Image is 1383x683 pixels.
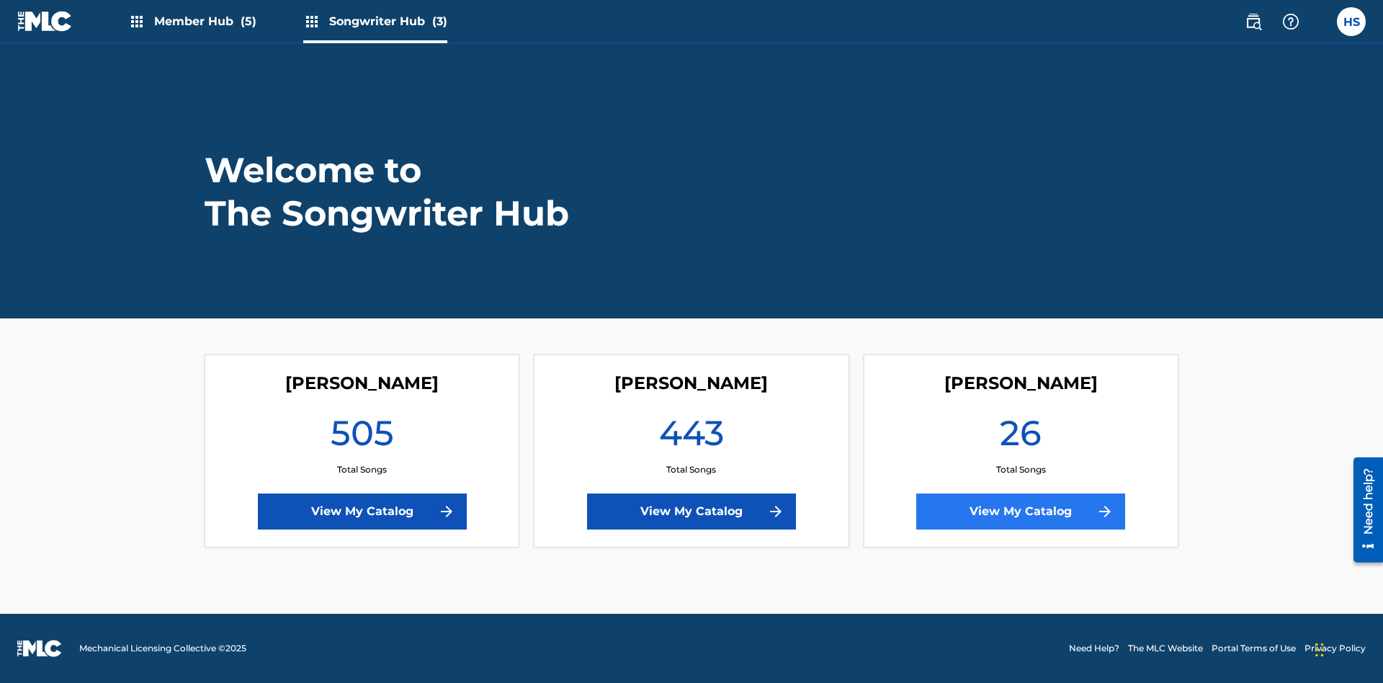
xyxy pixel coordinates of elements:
[1276,7,1305,36] div: Help
[1282,13,1299,30] img: help
[666,463,716,476] p: Total Songs
[79,642,246,655] span: Mechanical Licensing Collective © 2025
[614,372,768,394] h4: Toby Songwriter
[17,11,73,32] img: MLC Logo
[205,148,572,235] h1: Welcome to The Songwriter Hub
[659,411,724,463] h1: 443
[154,13,256,30] span: Member Hub
[17,640,62,657] img: logo
[438,503,455,520] img: f7272a7cc735f4ea7f67.svg
[1245,13,1262,30] img: search
[916,494,1125,530] a: View My Catalog
[1212,642,1296,655] a: Portal Terms of Use
[331,411,394,463] h1: 505
[1314,14,1328,29] div: Notifications
[1000,411,1042,463] h1: 26
[1239,7,1268,36] a: Public Search
[1069,642,1119,655] a: Need Help?
[128,13,146,30] img: Top Rightsholders
[241,14,256,28] span: (5)
[1343,452,1383,570] iframe: Resource Center
[996,463,1046,476] p: Total Songs
[303,13,321,30] img: Top Rightsholders
[767,503,784,520] img: f7272a7cc735f4ea7f67.svg
[432,14,447,28] span: (3)
[1096,503,1114,520] img: f7272a7cc735f4ea7f67.svg
[329,13,447,30] span: Songwriter Hub
[337,463,387,476] p: Total Songs
[285,372,439,394] h4: Lorna Singerton
[1315,628,1324,671] div: Drag
[944,372,1098,394] h4: Christina Singuilera
[587,494,796,530] a: View My Catalog
[1304,642,1366,655] a: Privacy Policy
[1337,7,1366,36] div: User Menu
[1311,614,1383,683] iframe: Chat Widget
[258,494,467,530] a: View My Catalog
[1128,642,1203,655] a: The MLC Website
